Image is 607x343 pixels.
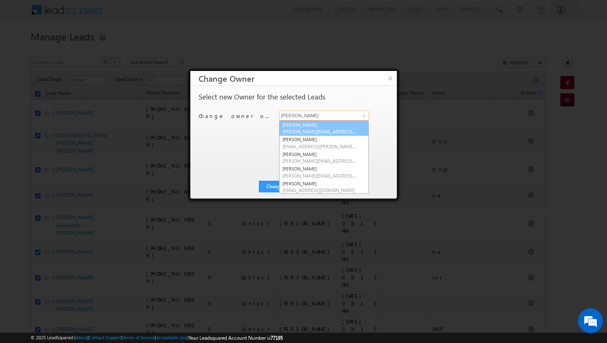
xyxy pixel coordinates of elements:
a: About [76,335,88,340]
a: [PERSON_NAME] [280,165,368,180]
a: [PERSON_NAME] [280,135,368,150]
p: Select new Owner for the selected Leads [199,93,325,101]
p: Change owner of 50 leads to [199,112,273,120]
a: Contact Support [89,335,121,340]
span: Your Leadsquared Account Number is [189,335,283,341]
span: [PERSON_NAME][EMAIL_ADDRESS][DOMAIN_NAME] [282,173,357,179]
span: [PERSON_NAME][EMAIL_ADDRESS][PERSON_NAME][DOMAIN_NAME] [282,158,357,164]
textarea: Type your message and hit 'Enter' [11,76,151,247]
span: [EMAIL_ADDRESS][DOMAIN_NAME] [282,187,357,193]
div: Chat with us now [43,43,139,54]
a: Terms of Service [123,335,155,340]
a: [PERSON_NAME] [279,121,369,136]
a: [PERSON_NAME] [280,150,368,165]
img: d_60004797649_company_0_60004797649 [14,43,35,54]
span: © 2025 LeadSquared | | | | | [31,334,283,342]
div: Minimize live chat window [135,4,155,24]
input: Type to Search [279,111,369,121]
h3: Change Owner [199,71,397,85]
a: Acceptable Use [156,335,187,340]
span: 77195 [270,335,283,341]
a: [PERSON_NAME] [280,180,368,194]
em: Start Chat [112,254,150,265]
span: [EMAIL_ADDRESS][PERSON_NAME][DOMAIN_NAME] [282,143,357,149]
span: [PERSON_NAME][EMAIL_ADDRESS][DOMAIN_NAME] [282,128,357,135]
button: Change [259,181,290,192]
a: Show All Items [358,111,368,120]
button: × [384,71,397,85]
